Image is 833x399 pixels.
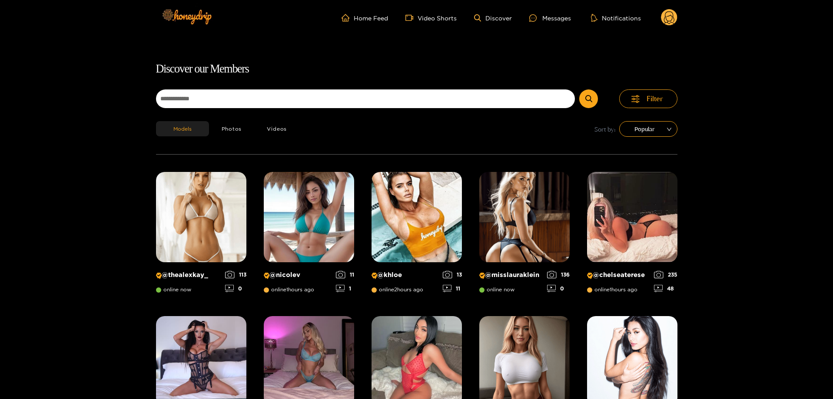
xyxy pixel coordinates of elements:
[443,271,462,278] div: 13
[547,285,570,292] div: 0
[156,172,246,262] img: Creator Profile Image: thealexkay_
[342,14,388,22] a: Home Feed
[654,285,677,292] div: 48
[479,271,543,279] p: @ misslauraklein
[619,89,677,108] button: Filter
[479,172,570,299] a: Creator Profile Image: misslauraklein@misslaurakleinonline now1360
[336,271,354,278] div: 11
[264,172,354,262] img: Creator Profile Image: nicolev
[479,172,570,262] img: Creator Profile Image: misslauraklein
[372,287,423,293] span: online 2 hours ago
[587,172,677,262] img: Creator Profile Image: chelseaterese
[254,121,299,136] button: Videos
[479,287,514,293] span: online now
[372,172,462,262] img: Creator Profile Image: khloe
[529,13,571,23] div: Messages
[443,285,462,292] div: 11
[336,285,354,292] div: 1
[156,172,246,299] a: Creator Profile Image: thealexkay_@thealexkay_online now1130
[547,271,570,278] div: 136
[474,14,512,22] a: Discover
[225,285,246,292] div: 0
[372,172,462,299] a: Creator Profile Image: khloe@khloeonline2hours ago1311
[372,271,438,279] p: @ khloe
[156,271,221,279] p: @ thealexkay_
[626,122,671,135] span: Popular
[156,287,191,293] span: online now
[405,14,418,22] span: video-camera
[588,13,644,22] button: Notifications
[587,271,650,279] p: @ chelseaterese
[264,172,354,299] a: Creator Profile Image: nicolev@nicolevonline1hours ago111
[209,121,255,136] button: Photos
[405,14,457,22] a: Video Shorts
[587,287,637,293] span: online 1 hours ago
[342,14,354,22] span: home
[156,121,209,136] button: Models
[264,271,332,279] p: @ nicolev
[156,60,677,78] h1: Discover our Members
[654,271,677,278] div: 235
[619,121,677,137] div: sort
[647,94,663,104] span: Filter
[587,172,677,299] a: Creator Profile Image: chelseaterese@chelseatereseonline1hours ago23548
[225,271,246,278] div: 113
[594,124,616,134] span: Sort by:
[264,287,314,293] span: online 1 hours ago
[579,89,598,108] button: Submit Search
